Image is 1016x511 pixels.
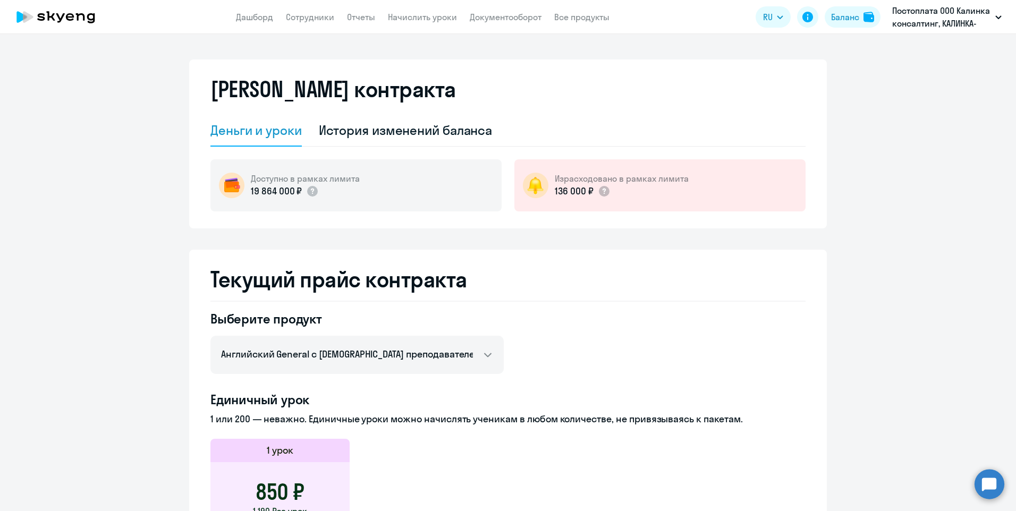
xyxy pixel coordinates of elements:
p: 1 или 200 — неважно. Единичные уроки можно начислять ученикам в любом количестве, не привязываясь... [210,412,806,426]
p: 136 000 ₽ [555,184,594,198]
h5: Доступно в рамках лимита [251,173,360,184]
span: RU [763,11,773,23]
div: Деньги и уроки [210,122,302,139]
h3: 850 ₽ [256,479,304,505]
p: 19 864 000 ₽ [251,184,302,198]
h5: Израсходовано в рамках лимита [555,173,689,184]
button: Балансbalance [825,6,880,28]
h2: [PERSON_NAME] контракта [210,76,456,102]
a: Документооборот [470,12,541,22]
img: wallet-circle.png [219,173,244,198]
a: Начислить уроки [388,12,457,22]
h2: Текущий прайс контракта [210,267,806,292]
h5: 1 урок [267,444,293,457]
div: Баланс [831,11,859,23]
p: Постоплата ООО Калинка консалтинг, КАЛИНКА-РИЭЛТИ, ООО [892,4,991,30]
img: bell-circle.png [523,173,548,198]
h4: Единичный урок [210,391,806,408]
h4: Выберите продукт [210,310,504,327]
a: Все продукты [554,12,609,22]
a: Сотрудники [286,12,334,22]
a: Отчеты [347,12,375,22]
button: Постоплата ООО Калинка консалтинг, КАЛИНКА-РИЭЛТИ, ООО [887,4,1007,30]
img: balance [863,12,874,22]
a: Дашборд [236,12,273,22]
div: История изменений баланса [319,122,493,139]
button: RU [756,6,791,28]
